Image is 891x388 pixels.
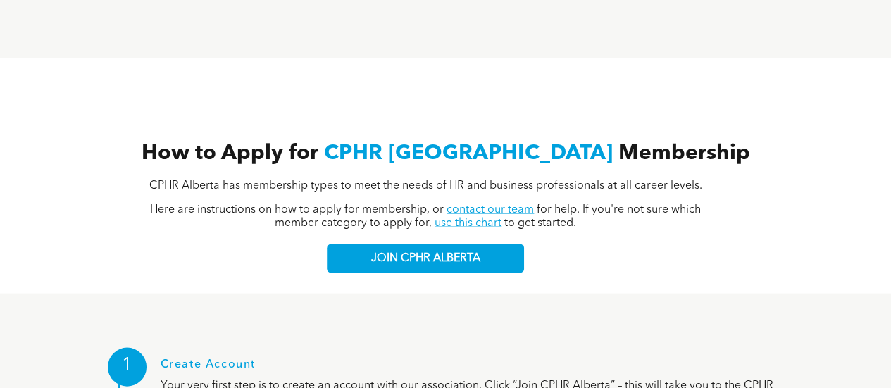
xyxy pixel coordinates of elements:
[108,347,147,386] div: 1
[504,217,576,228] span: to get started.
[447,204,534,215] a: contact our team
[149,180,702,191] span: CPHR Alberta has membership types to meet the needs of HR and business professionals at all caree...
[327,244,524,273] a: JOIN CPHR ALBERTA
[150,204,444,215] span: Here are instructions on how to apply for membership, or
[142,142,318,163] span: How to Apply for
[371,251,480,265] span: JOIN CPHR ALBERTA
[618,142,750,163] span: Membership
[435,217,501,228] a: use this chart
[161,358,798,377] h1: Create Account
[324,142,613,163] span: CPHR [GEOGRAPHIC_DATA]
